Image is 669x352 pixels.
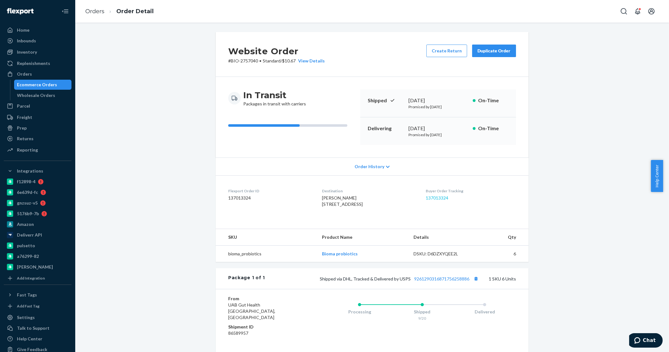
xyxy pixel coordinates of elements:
th: Details [408,229,477,246]
button: Copy tracking number [472,275,480,283]
a: 9261290316871756258886 [414,276,469,281]
h3: In Transit [243,89,306,101]
a: Amazon [4,219,71,229]
button: Fast Tags [4,290,71,300]
div: 9/20 [391,316,454,321]
div: a76299-82 [17,253,39,259]
div: Ecommerce Orders [17,82,57,88]
a: f12898-4 [4,177,71,187]
dt: Buyer Order Tracking [426,188,516,194]
a: Parcel [4,101,71,111]
div: Inventory [17,49,37,55]
div: Talk to Support [17,325,50,331]
div: Replenishments [17,60,50,67]
div: Integrations [17,168,43,174]
a: Orders [85,8,104,15]
div: [DATE] [408,97,468,104]
div: Package 1 of 1 [228,275,265,283]
a: Settings [4,312,71,323]
p: Delivering [368,125,403,132]
a: Bioma probiotics [322,251,358,256]
div: pulsetto [17,243,35,249]
div: Prep [17,125,27,131]
iframe: Opens a widget where you can chat to one of our agents [629,333,663,349]
a: Orders [4,69,71,79]
button: Help Center [651,160,663,192]
button: View Details [296,58,325,64]
dd: 86589957 [228,330,303,336]
a: Replenishments [4,58,71,68]
a: Add Fast Tag [4,302,71,310]
a: [PERSON_NAME] [4,262,71,272]
button: Duplicate Order [472,45,516,57]
button: Open Search Box [618,5,630,18]
div: Fast Tags [17,292,37,298]
div: DSKU: D6DZXYQEE2L [414,251,472,257]
div: Add Fast Tag [17,303,40,309]
div: Deliverr API [17,232,42,238]
ol: breadcrumbs [80,2,159,21]
a: a76299-82 [4,251,71,261]
div: Shipped [391,309,454,315]
button: Talk to Support [4,323,71,333]
a: Help Center [4,334,71,344]
div: Settings [17,314,35,321]
span: UAB Gut Health [GEOGRAPHIC_DATA], [GEOGRAPHIC_DATA] [228,302,275,320]
div: Parcel [17,103,30,109]
a: Ecommerce Orders [14,80,72,90]
a: 5176b9-7b [4,209,71,219]
td: bioma_probiotics [216,246,317,262]
span: • [259,58,261,63]
dt: Destination [322,188,415,194]
a: 137013324 [426,195,448,200]
a: Freight [4,112,71,122]
a: Prep [4,123,71,133]
div: Wholesale Orders [17,92,55,99]
div: [PERSON_NAME] [17,264,53,270]
div: Add Integration [17,275,45,281]
a: Reporting [4,145,71,155]
dt: Flexport Order ID [228,188,312,194]
img: Flexport logo [7,8,34,14]
div: 5176b9-7b [17,211,39,217]
a: Order Detail [116,8,154,15]
a: Returns [4,134,71,144]
dt: Shipment ID [228,324,303,330]
button: Create Return [426,45,467,57]
a: 6e639d-fc [4,187,71,197]
div: Packages in transit with carriers [243,89,306,107]
dt: From [228,296,303,302]
h2: Website Order [228,45,325,58]
a: Deliverr API [4,230,71,240]
p: On-Time [478,97,508,104]
div: f12898-4 [17,179,35,185]
p: Shipped [368,97,403,104]
a: Add Integration [4,275,71,282]
div: Amazon [17,221,34,227]
a: gnzsuz-v5 [4,198,71,208]
button: Open account menu [645,5,658,18]
div: [DATE] [408,125,468,132]
div: gnzsuz-v5 [17,200,38,206]
button: Close Navigation [59,5,71,18]
div: Returns [17,136,34,142]
p: Promised by [DATE] [408,132,468,137]
div: Orders [17,71,32,77]
a: pulsetto [4,241,71,251]
div: Freight [17,114,32,120]
a: Inbounds [4,36,71,46]
a: Home [4,25,71,35]
button: Integrations [4,166,71,176]
div: Inbounds [17,38,36,44]
td: 6 [477,246,529,262]
a: Inventory [4,47,71,57]
p: # BIO-2757040 / $10.67 [228,58,325,64]
a: Wholesale Orders [14,90,72,100]
div: 1 SKU 6 Units [265,275,516,283]
p: On-Time [478,125,508,132]
button: Open notifications [631,5,644,18]
span: Shipped via DHL, Tracked & Delivered by USPS [320,276,480,281]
